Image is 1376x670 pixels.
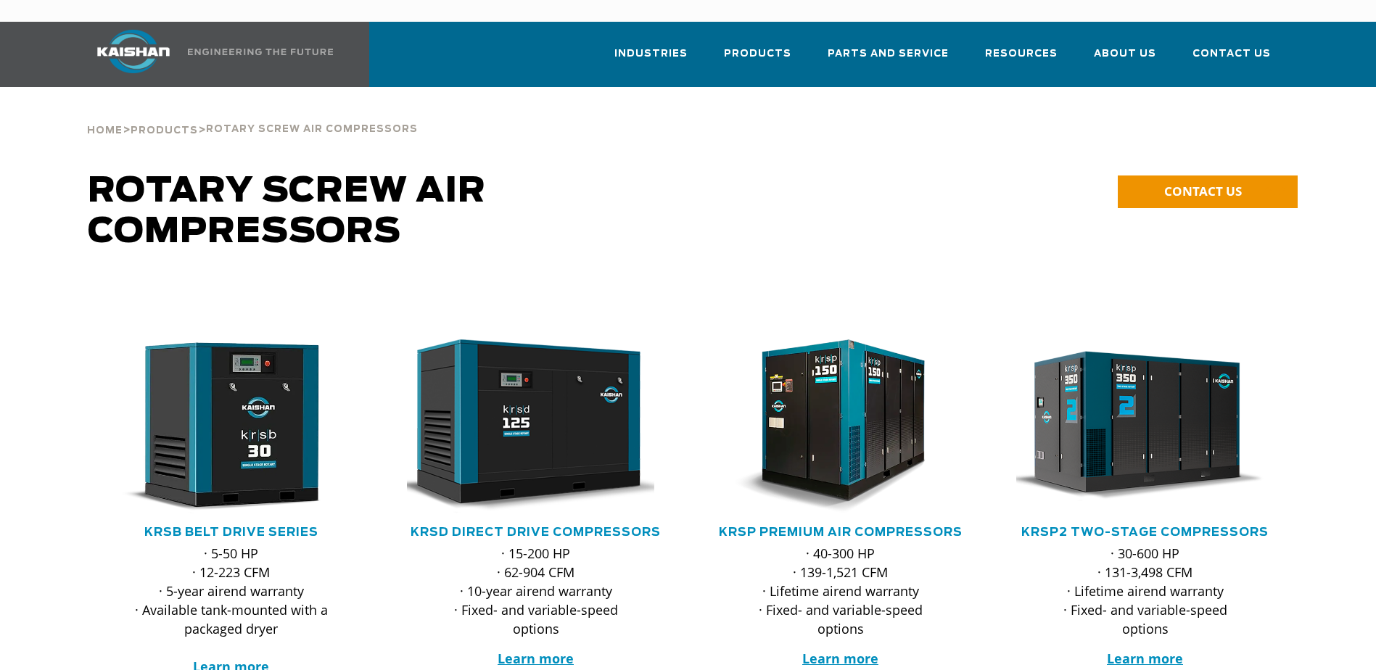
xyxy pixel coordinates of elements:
[719,526,963,538] a: KRSP Premium Air Compressors
[91,339,350,513] img: krsb30
[724,46,791,62] span: Products
[498,650,574,667] a: Learn more
[1192,35,1271,84] a: Contact Us
[1192,46,1271,62] span: Contact Us
[436,544,636,638] p: · 15-200 HP · 62-904 CFM · 10-year airend warranty · Fixed- and variable-speed options
[1094,46,1156,62] span: About Us
[144,526,318,538] a: KRSB Belt Drive Series
[985,35,1058,84] a: Resources
[828,35,949,84] a: Parts and Service
[828,46,949,62] span: Parts and Service
[88,174,486,249] span: Rotary Screw Air Compressors
[79,22,336,87] a: Kaishan USA
[614,46,688,62] span: Industries
[724,35,791,84] a: Products
[1045,544,1245,638] p: · 30-600 HP · 131-3,498 CFM · Lifetime airend warranty · Fixed- and variable-speed options
[1016,339,1274,513] div: krsp350
[87,123,123,136] a: Home
[1094,35,1156,84] a: About Us
[407,339,665,513] div: krsd125
[1118,175,1298,208] a: CONTACT US
[1164,183,1242,199] span: CONTACT US
[701,339,959,513] img: krsp150
[741,544,941,638] p: · 40-300 HP · 139-1,521 CFM · Lifetime airend warranty · Fixed- and variable-speed options
[411,526,661,538] a: KRSD Direct Drive Compressors
[985,46,1058,62] span: Resources
[712,339,970,513] div: krsp150
[87,126,123,136] span: Home
[1021,526,1269,538] a: KRSP2 Two-Stage Compressors
[131,123,198,136] a: Products
[1107,650,1183,667] a: Learn more
[79,30,188,73] img: kaishan logo
[131,126,198,136] span: Products
[396,339,654,513] img: krsd125
[1005,339,1264,513] img: krsp350
[206,125,418,134] span: Rotary Screw Air Compressors
[802,650,878,667] a: Learn more
[102,339,361,513] div: krsb30
[87,87,418,142] div: > >
[614,35,688,84] a: Industries
[188,49,333,55] img: Engineering the future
